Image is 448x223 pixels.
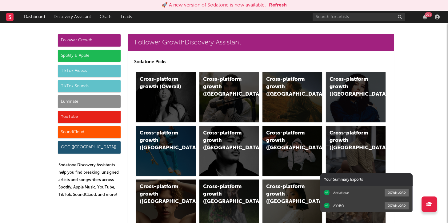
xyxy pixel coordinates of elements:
[136,126,196,176] a: Cross-platform growth ([GEOGRAPHIC_DATA])
[320,173,413,186] div: Your Summary Exports
[423,14,427,19] button: 99+
[58,34,121,47] div: Follower Growth
[385,189,409,196] button: Download
[162,2,266,9] div: 🚀 A new version of Sodatone is now available.
[136,72,196,122] a: Cross-platform growth (Overall)
[425,12,432,17] div: 99 +
[333,204,344,208] div: AYYBO
[140,76,182,91] div: Cross-platform growth (Overall)
[58,95,121,108] div: Luminate
[326,72,386,122] a: Cross-platform growth ([GEOGRAPHIC_DATA])
[58,126,121,138] div: SoundCloud
[333,191,349,195] div: Adriatique
[266,183,308,205] div: Cross-platform growth ([GEOGRAPHIC_DATA])
[266,76,308,98] div: Cross-platform growth ([GEOGRAPHIC_DATA])
[262,72,322,122] a: Cross-platform growth ([GEOGRAPHIC_DATA])
[58,111,121,123] div: YouTube
[95,11,117,23] a: Charts
[385,202,409,209] button: Download
[128,34,394,51] a: Follower GrowthDiscovery Assistant
[140,130,182,152] div: Cross-platform growth ([GEOGRAPHIC_DATA])
[262,126,322,176] a: Cross-platform growth ([GEOGRAPHIC_DATA]/GSA)
[140,183,182,205] div: Cross-platform growth ([GEOGRAPHIC_DATA])
[266,130,308,152] div: Cross-platform growth ([GEOGRAPHIC_DATA]/GSA)
[313,13,405,21] input: Search for artists
[134,58,388,66] p: Sodatone Picks
[330,130,371,152] div: Cross-platform growth ([GEOGRAPHIC_DATA])
[58,162,121,199] p: Sodatone Discovery Assistants help you find breaking, unsigned artists and songwriters across Spo...
[58,80,121,93] div: TikTok Sounds
[117,11,136,23] a: Leads
[203,183,245,205] div: Cross-platform growth ([GEOGRAPHIC_DATA])
[58,65,121,77] div: TikTok Videos
[330,76,371,98] div: Cross-platform growth ([GEOGRAPHIC_DATA])
[203,76,245,98] div: Cross-platform growth ([GEOGRAPHIC_DATA])
[326,126,386,176] a: Cross-platform growth ([GEOGRAPHIC_DATA])
[199,126,259,176] a: Cross-platform growth ([GEOGRAPHIC_DATA])
[269,2,287,9] button: Refresh
[20,11,49,23] a: Dashboard
[199,72,259,122] a: Cross-platform growth ([GEOGRAPHIC_DATA])
[58,50,121,62] div: Spotify & Apple
[58,141,121,154] div: OCC ([GEOGRAPHIC_DATA])
[49,11,95,23] a: Discovery Assistant
[203,130,245,152] div: Cross-platform growth ([GEOGRAPHIC_DATA])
